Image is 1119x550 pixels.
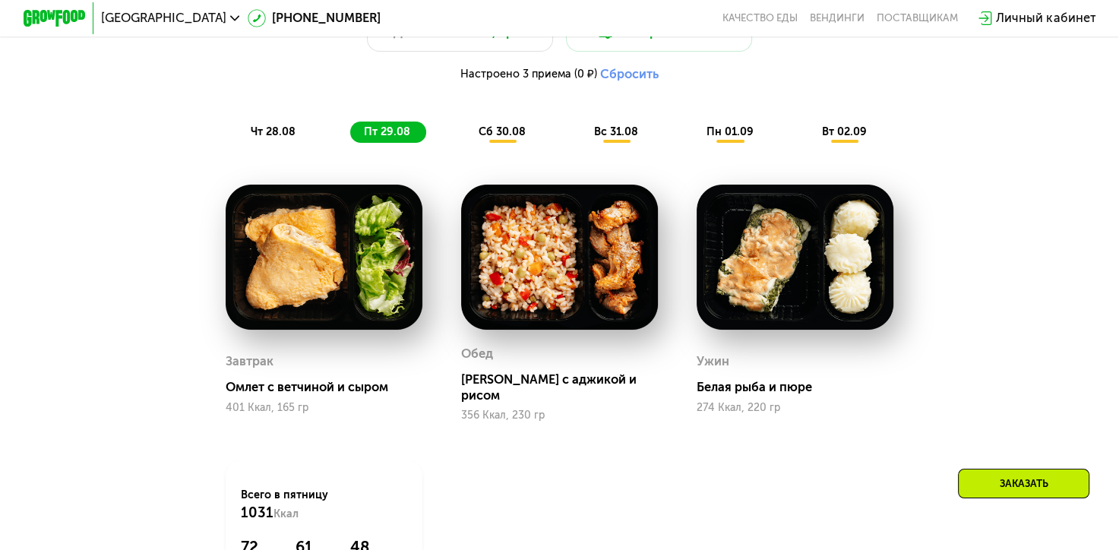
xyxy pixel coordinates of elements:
div: Ужин [697,350,729,374]
span: 1031 [241,504,273,521]
a: Вендинги [810,12,865,24]
div: 401 Ккал, 165 гр [226,402,422,414]
div: Омлет с ветчиной и сыром [226,380,435,395]
span: [GEOGRAPHIC_DATA] [101,12,226,24]
div: Заказать [958,469,1089,498]
button: Сбросить [600,67,659,82]
div: Завтрак [226,350,273,374]
span: пн 01.09 [706,125,754,138]
span: Настроено 3 приема (0 ₽) [460,69,597,80]
span: пт 29.08 [364,125,410,138]
div: Белая рыба и пюре [697,380,906,395]
span: Ккал [273,507,299,520]
span: сб 30.08 [479,125,526,138]
div: 356 Ккал, 230 гр [461,409,658,422]
div: Обед [461,343,493,366]
span: вт 02.09 [822,125,867,138]
div: Личный кабинет [996,9,1095,28]
div: Всего в пятницу [241,488,406,522]
div: [PERSON_NAME] с аджикой и рисом [461,372,671,403]
a: Качество еды [722,12,798,24]
span: чт 28.08 [251,125,296,138]
div: поставщикам [877,12,958,24]
a: [PHONE_NUMBER] [248,9,381,28]
span: вс 31.08 [594,125,638,138]
div: 274 Ккал, 220 гр [697,402,893,414]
